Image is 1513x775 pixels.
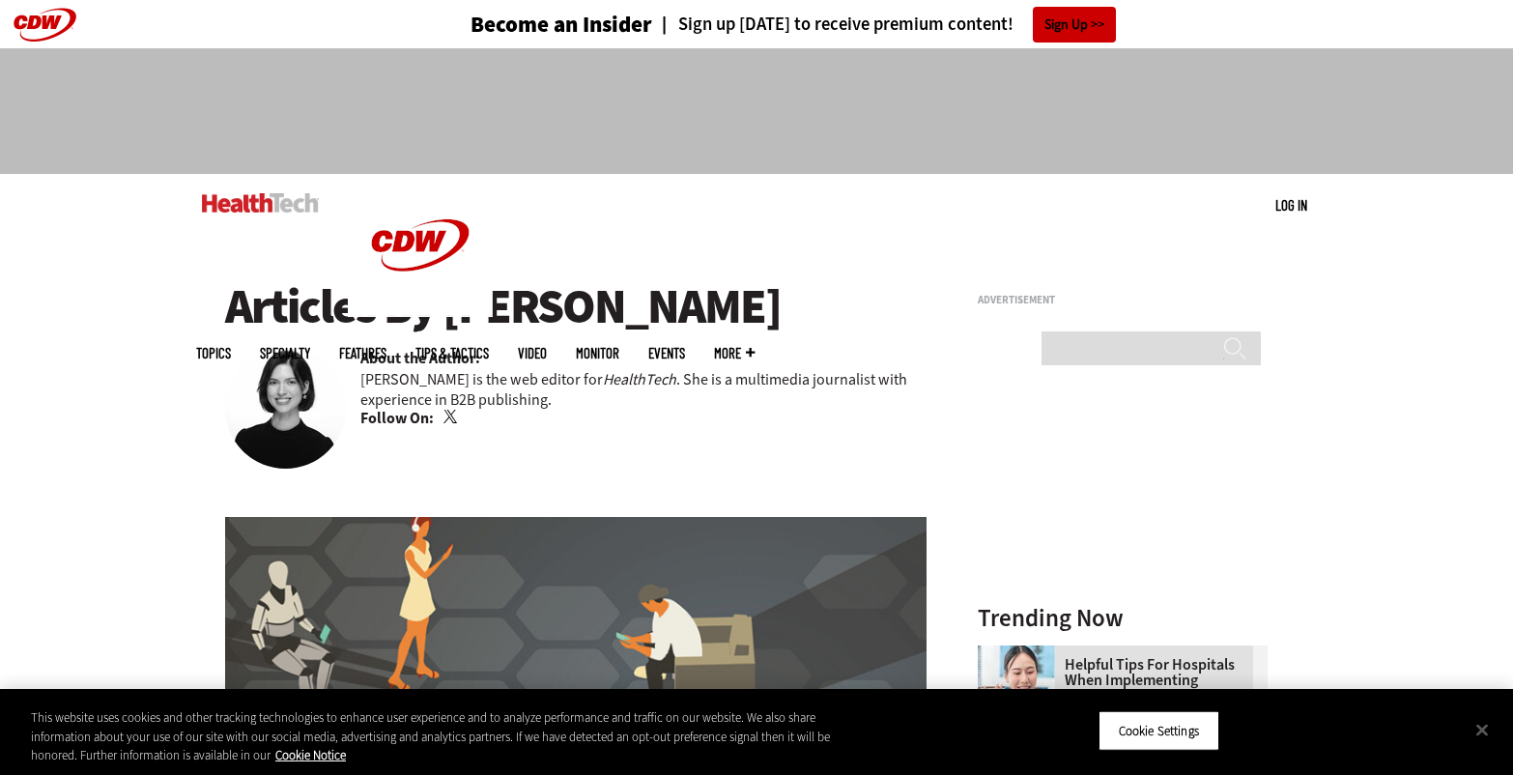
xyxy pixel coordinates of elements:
[260,346,310,360] span: Specialty
[339,346,386,360] a: Features
[360,369,927,410] p: [PERSON_NAME] is the web editor for . She is a multimedia journalist with experience in B2B publi...
[1033,7,1116,43] a: Sign Up
[31,708,832,765] div: This website uses cookies and other tracking technologies to enhance user experience and to analy...
[1099,710,1219,751] button: Cookie Settings
[405,68,1108,155] iframe: advertisement
[360,408,434,429] b: Follow On:
[471,14,652,36] h3: Become an Insider
[978,606,1268,630] h3: Trending Now
[398,14,652,36] a: Become an Insider
[518,346,547,360] a: Video
[714,346,755,360] span: More
[978,646,1065,661] a: Doctor using phone to dictate to tablet
[1461,708,1503,751] button: Close
[415,346,489,360] a: Tips & Tactics
[275,747,346,763] a: More information about your privacy
[348,301,493,322] a: CDW
[443,410,461,425] a: Twitter
[978,313,1268,555] iframe: advertisement
[652,15,1013,34] a: Sign up [DATE] to receive premium content!
[648,346,685,360] a: Events
[978,646,1055,723] img: Doctor using phone to dictate to tablet
[1275,195,1307,215] div: User menu
[978,657,1256,703] a: Helpful Tips for Hospitals When Implementing Microsoft Dragon Copilot
[196,346,231,360] span: Topics
[1275,196,1307,214] a: Log in
[348,174,493,317] img: Home
[202,193,319,213] img: Home
[576,346,619,360] a: MonITor
[225,348,346,469] img: Jordan Scott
